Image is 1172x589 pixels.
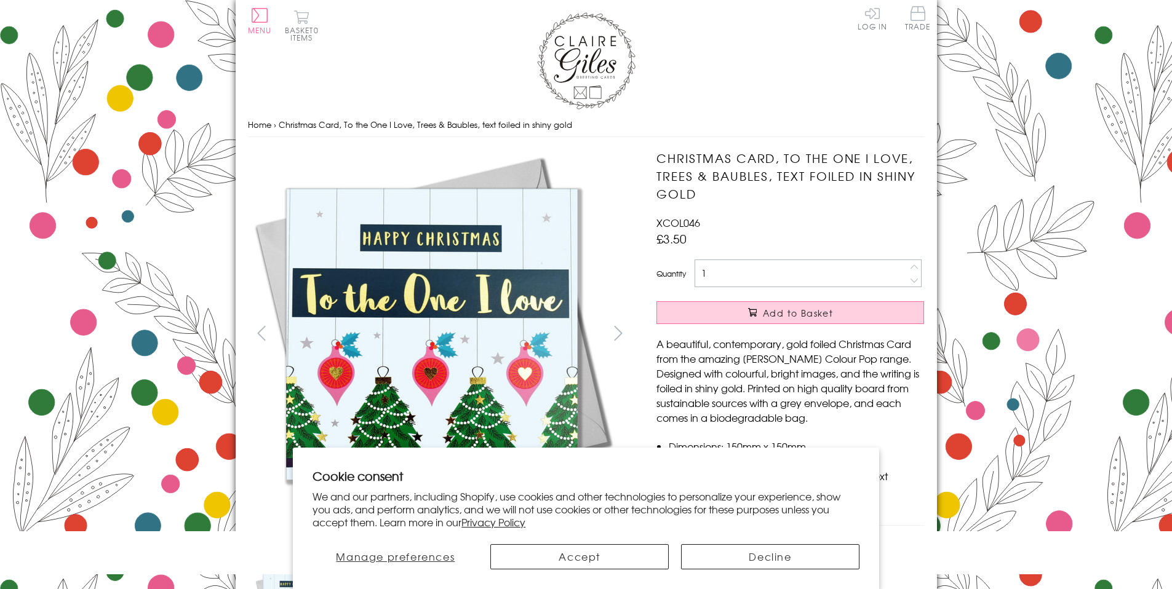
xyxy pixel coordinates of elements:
span: Manage preferences [336,549,455,564]
button: Accept [490,544,669,569]
button: Add to Basket [656,301,924,324]
a: Trade [905,6,931,33]
p: We and our partners, including Shopify, use cookies and other technologies to personalize your ex... [313,490,859,528]
button: Manage preferences [313,544,478,569]
span: Add to Basket [763,307,833,319]
img: Claire Giles Greetings Cards [537,12,636,109]
p: A beautiful, contemporary, gold foiled Christmas Card from the amazing [PERSON_NAME] Colour Pop r... [656,336,924,425]
a: Log In [858,6,887,30]
a: Privacy Policy [461,515,525,529]
h2: Cookie consent [313,467,859,484]
span: Menu [248,25,272,36]
button: Decline [681,544,859,569]
nav: breadcrumbs [248,113,925,138]
span: Trade [905,6,931,30]
button: prev [248,319,276,347]
img: Christmas Card, To the One I Love, Trees & Baubles, text foiled in shiny gold [247,149,616,518]
span: XCOL046 [656,215,700,230]
span: 0 items [290,25,319,43]
span: Christmas Card, To the One I Love, Trees & Baubles, text foiled in shiny gold [279,119,572,130]
span: › [274,119,276,130]
button: Menu [248,8,272,34]
button: next [604,319,632,347]
label: Quantity [656,268,686,279]
button: Basket0 items [285,10,319,41]
img: Christmas Card, To the One I Love, Trees & Baubles, text foiled in shiny gold [632,149,1001,518]
span: £3.50 [656,230,687,247]
a: Home [248,119,271,130]
li: Dimensions: 150mm x 150mm [669,439,924,454]
h1: Christmas Card, To the One I Love, Trees & Baubles, text foiled in shiny gold [656,149,924,202]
